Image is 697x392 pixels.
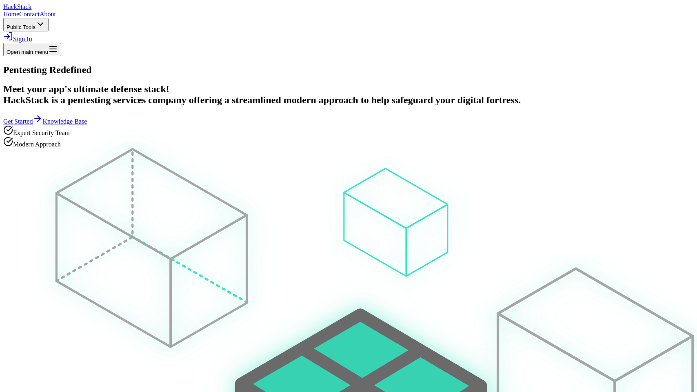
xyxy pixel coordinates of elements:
[3,64,694,75] h1: Pentesting
[3,137,694,148] div: Modern Approach
[3,118,42,125] a: Get Started
[42,118,87,125] a: Knowledge Base
[13,35,32,42] span: Sign In
[17,3,32,10] span: Stack
[3,35,32,42] a: Sign In
[3,84,694,106] h2: Meet your app's ultimate defense
[3,11,19,18] a: Home
[19,11,40,18] a: Contact
[3,43,61,56] button: Open main menu
[3,3,31,10] span: Hack
[144,84,169,94] strong: stack!
[40,11,56,18] a: About
[3,18,49,31] button: Public Tools
[3,3,31,10] a: HackStack
[7,24,36,30] span: Public Tools
[3,125,694,137] div: Expert Security Team
[49,64,92,75] span: Redefined
[3,95,521,105] span: HackStack is a pentesting services company offering a streamlined modern approach to help safegua...
[7,49,48,55] span: Open main menu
